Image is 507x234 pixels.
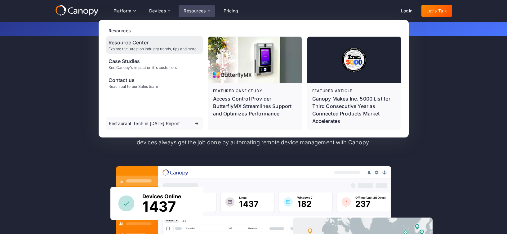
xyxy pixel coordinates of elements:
div: Platform [113,9,131,13]
div: Explore the latest on industry trends, tips and more [109,47,197,51]
div: Restaurant Tech in [DATE] Report [109,121,180,126]
div: Canopy Makes Inc. 5000 List for Third Consecutive Year as Connected Products Market Accelerates [312,95,396,125]
div: Featured case study [213,88,297,94]
a: Pricing [219,5,243,17]
div: Contact us [109,76,158,84]
p: Access Control Provider ButterflyMX Streamlines Support and Optimizes Performance [213,95,297,117]
div: Case Studies [109,57,177,65]
div: Platform [109,5,140,17]
a: Contact usReach out to our Sales team [106,74,203,91]
div: See Canopy's impact on it's customers [109,65,177,70]
div: Reach out to our Sales team [109,84,158,89]
div: Resources [184,9,206,13]
div: Resource Center [109,39,197,46]
nav: Resources [99,20,409,137]
a: Featured case studyAccess Control Provider ButterflyMX Streamlines Support and Optimizes Performance [208,37,302,130]
a: Featured articleCanopy Makes Inc. 5000 List for Third Consecutive Year as Connected Products Mark... [307,37,401,130]
a: Resource CenterExplore the latest on industry trends, tips and more [106,36,203,54]
div: Devices [144,5,175,17]
div: Devices [149,9,166,13]
a: Login [396,5,418,17]
div: Resources [109,27,401,34]
a: Let's Talk [421,5,452,17]
div: Featured article [312,88,396,94]
div: Resources [179,5,215,17]
a: Restaurant Tech in [DATE] Report [106,117,203,130]
a: Case StudiesSee Canopy's impact on it's customers [106,55,203,72]
img: Canopy sees how many devices are online [110,187,203,220]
